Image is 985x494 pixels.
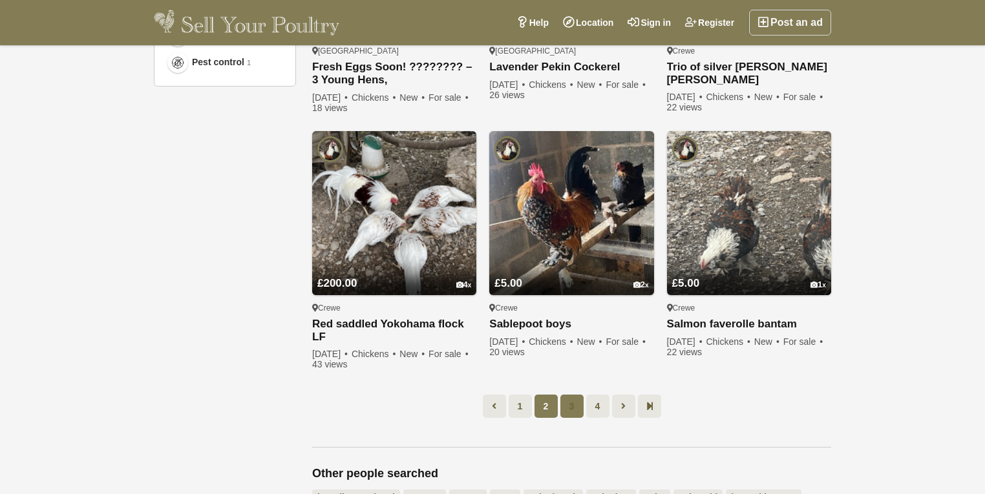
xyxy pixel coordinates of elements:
[399,349,426,359] span: New
[312,318,476,344] a: Red saddled Yokohama flock LF
[489,61,653,74] a: Lavender Pekin Cockerel
[312,467,831,481] h2: Other people searched
[489,131,653,295] img: Sablepoot boys
[672,136,698,162] img: The Bull Pen
[586,395,609,418] a: 4
[317,136,343,162] img: The Bull Pen
[489,90,524,100] span: 26 views
[494,136,520,162] img: The Bull Pen
[577,79,604,90] span: New
[399,92,426,103] span: New
[667,61,831,87] a: Trio of silver [PERSON_NAME] [PERSON_NAME]
[667,131,831,295] img: Salmon faverolle bantam
[706,336,752,347] span: Chickens
[620,10,678,36] a: Sign in
[312,303,476,313] div: Crewe
[678,10,741,36] a: Register
[667,92,704,102] span: [DATE]
[489,336,526,347] span: [DATE]
[312,92,349,103] span: [DATE]
[489,252,653,295] a: £5.00 2
[810,280,826,290] div: 1
[529,336,575,347] span: Chickens
[606,79,646,90] span: For sale
[556,10,620,36] a: Location
[489,303,653,313] div: Crewe
[312,131,476,295] img: Red saddled Yokohama flock LF
[667,102,702,112] span: 22 views
[560,395,584,418] a: 3
[706,92,752,102] span: Chickens
[667,347,702,357] span: 22 views
[667,252,831,295] a: £5.00 1
[783,336,824,347] span: For sale
[171,56,184,69] img: Pest control
[606,336,646,347] span: For sale
[312,349,349,359] span: [DATE]
[577,336,604,347] span: New
[489,318,653,331] a: Sablepoot boys
[667,336,704,347] span: [DATE]
[489,46,653,56] div: [GEOGRAPHIC_DATA]
[192,56,244,69] span: Pest control
[489,79,526,90] span: [DATE]
[509,395,532,418] a: 1
[509,10,556,36] a: Help
[352,349,397,359] span: Chickens
[456,280,472,290] div: 4
[489,347,524,357] span: 20 views
[429,92,469,103] span: For sale
[312,61,476,87] a: Fresh Eggs Soon! ???????? – 3 Young Hens, [DEMOGRAPHIC_DATA] + Free Transport Cage – £60
[535,395,558,418] span: 2
[312,359,347,369] span: 43 views
[667,303,831,313] div: Crewe
[429,349,469,359] span: For sale
[749,10,831,36] a: Post an ad
[494,277,522,289] span: £5.00
[672,277,700,289] span: £5.00
[667,46,831,56] div: Crewe
[154,10,339,36] img: Sell Your Poultry
[317,277,357,289] span: £200.00
[312,252,476,295] a: £200.00 4
[165,49,285,76] a: Pest control Pest control 1
[312,46,476,56] div: [GEOGRAPHIC_DATA]
[783,92,824,102] span: For sale
[754,92,781,102] span: New
[529,79,575,90] span: Chickens
[247,57,251,68] em: 1
[754,336,781,347] span: New
[633,280,649,290] div: 2
[312,103,347,113] span: 18 views
[667,318,831,331] a: Salmon faverolle bantam
[352,92,397,103] span: Chickens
